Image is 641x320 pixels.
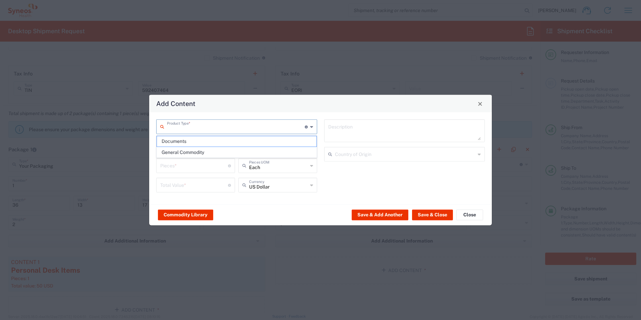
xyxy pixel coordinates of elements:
span: Documents [157,136,316,147]
button: Save & Add Another [352,209,408,220]
button: Close [456,209,483,220]
span: General Commodity [157,147,316,158]
button: Commodity Library [158,209,213,220]
button: Close [475,99,485,108]
button: Save & Close [412,209,453,220]
h4: Add Content [156,99,195,108]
